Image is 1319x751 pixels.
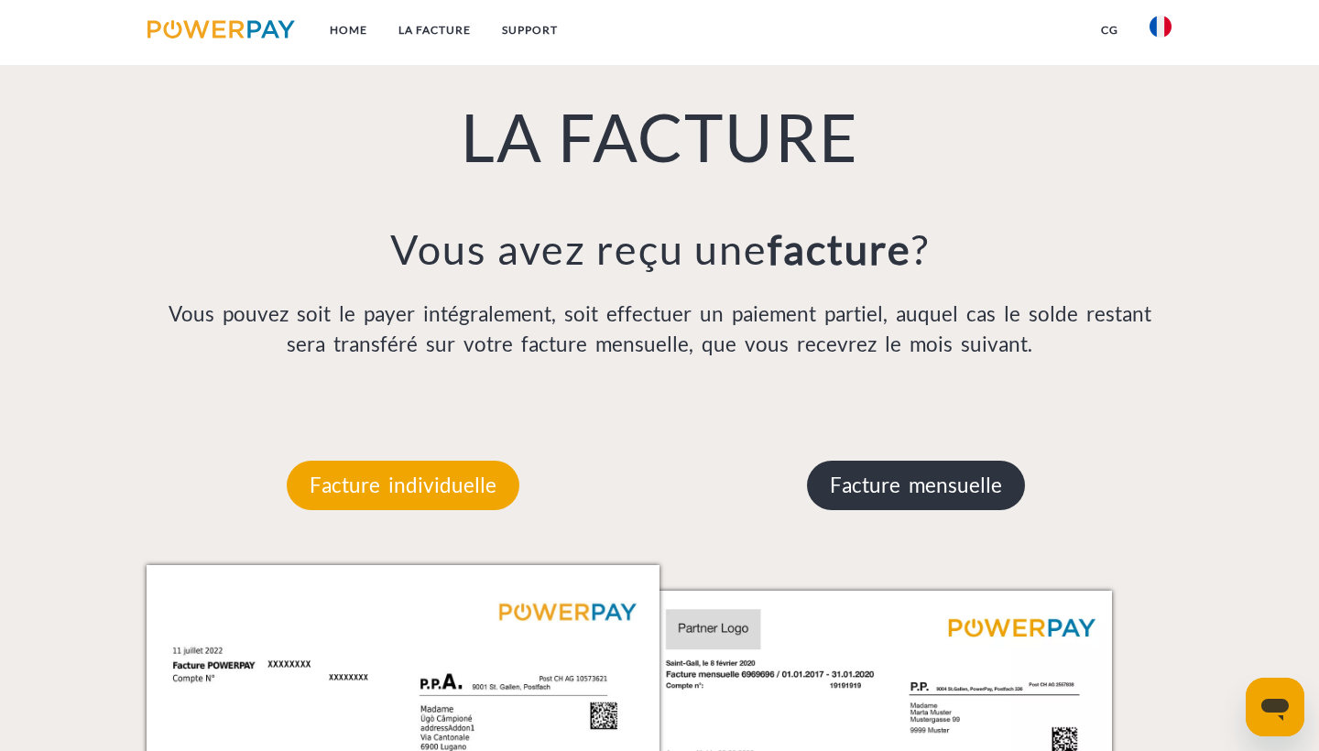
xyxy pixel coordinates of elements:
a: LA FACTURE [383,14,486,47]
a: CG [1085,14,1134,47]
h3: Vous avez reçu une ? [147,223,1172,275]
p: Vous pouvez soit le payer intégralement, soit effectuer un paiement partiel, auquel cas le solde ... [147,299,1172,361]
a: Home [314,14,383,47]
img: logo-powerpay.svg [147,20,295,38]
a: Support [486,14,573,47]
b: facture [768,224,911,274]
img: fr [1150,16,1172,38]
p: Facture individuelle [287,461,519,510]
iframe: Bouton de lancement de la fenêtre de messagerie [1246,678,1304,736]
h1: LA FACTURE [147,95,1172,178]
p: Facture mensuelle [807,461,1025,510]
